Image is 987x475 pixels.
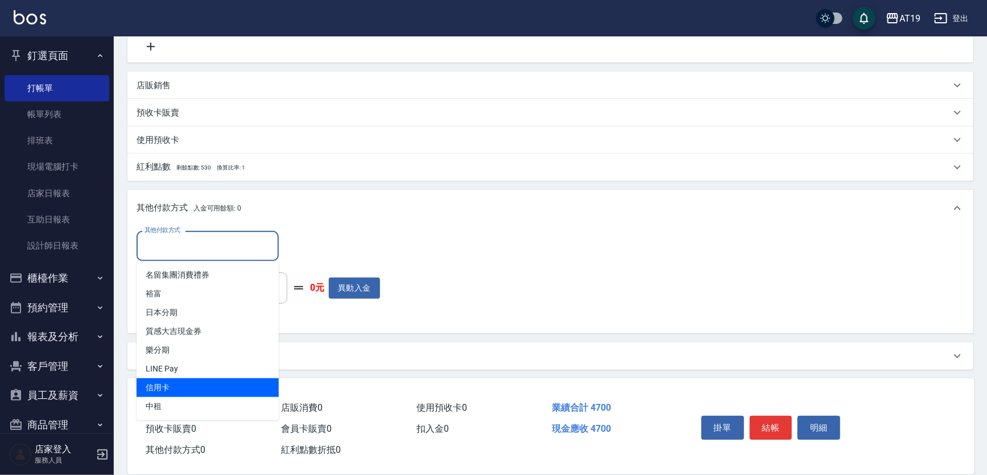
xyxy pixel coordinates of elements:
span: 業績合計 4700 [552,402,611,413]
div: AT19 [899,11,920,26]
span: 中租 [137,397,279,416]
span: 名留集團消費禮券 [137,266,279,284]
a: 現場電腦打卡 [5,154,109,180]
p: 使用預收卡 [137,134,179,146]
button: 明細 [798,416,840,440]
span: 店販消費 0 [281,402,323,413]
span: 信用卡 [137,378,279,397]
span: 紅利點數折抵 0 [281,444,341,455]
span: 入金可用餘額: 0 [193,204,242,212]
div: 店販銷售 [127,72,973,99]
button: 掛單 [701,416,744,440]
span: 日本分期 [137,303,279,322]
div: 預收卡販賣 [127,99,973,126]
button: save [853,7,876,30]
a: 互助日報表 [5,206,109,233]
div: 其他付款方式入金可用餘額: 0 [127,190,973,226]
button: 登出 [930,8,973,29]
button: 異動入金 [329,278,380,299]
a: 排班表 [5,127,109,154]
span: 其他付款方式 0 [146,444,205,455]
img: Logo [14,10,46,24]
div: 紅利點數剩餘點數: 530換算比率: 1 [127,154,973,181]
div: 使用預收卡 [127,126,973,154]
span: 會員卡販賣 0 [281,423,332,434]
a: 設計師日報表 [5,233,109,259]
button: 釘選頁面 [5,41,109,71]
p: 其他付款方式 [137,202,241,214]
button: 報表及分析 [5,322,109,352]
h5: 店家登入 [35,444,93,455]
strong: 0元 [310,282,324,294]
a: 帳單列表 [5,101,109,127]
button: 預約管理 [5,293,109,323]
p: 預收卡販賣 [137,107,179,119]
span: 預收卡販賣 0 [146,423,196,434]
button: 客戶管理 [5,352,109,381]
img: Person [9,443,32,466]
span: LINE Pay [137,360,279,378]
p: 紅利點數 [137,161,245,174]
span: 換算比率: 1 [217,164,245,171]
button: 結帳 [750,416,792,440]
p: 服務人員 [35,455,93,465]
label: 其他付款方式 [144,226,180,234]
span: 扣入金 0 [416,423,449,434]
span: 剩餘點數: 530 [176,164,212,171]
button: 櫃檯作業 [5,263,109,293]
a: 店家日報表 [5,180,109,206]
button: 商品管理 [5,410,109,440]
span: 質感大吉現金券 [137,322,279,341]
span: 現金應收 4700 [552,423,611,434]
p: 店販銷售 [137,80,171,92]
a: 打帳單 [5,75,109,101]
div: 備註及來源 [127,342,973,370]
button: 員工及薪資 [5,381,109,410]
span: 裕富 [137,284,279,303]
span: 使用預收卡 0 [416,402,467,413]
button: AT19 [881,7,925,30]
span: 樂分期 [137,341,279,360]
